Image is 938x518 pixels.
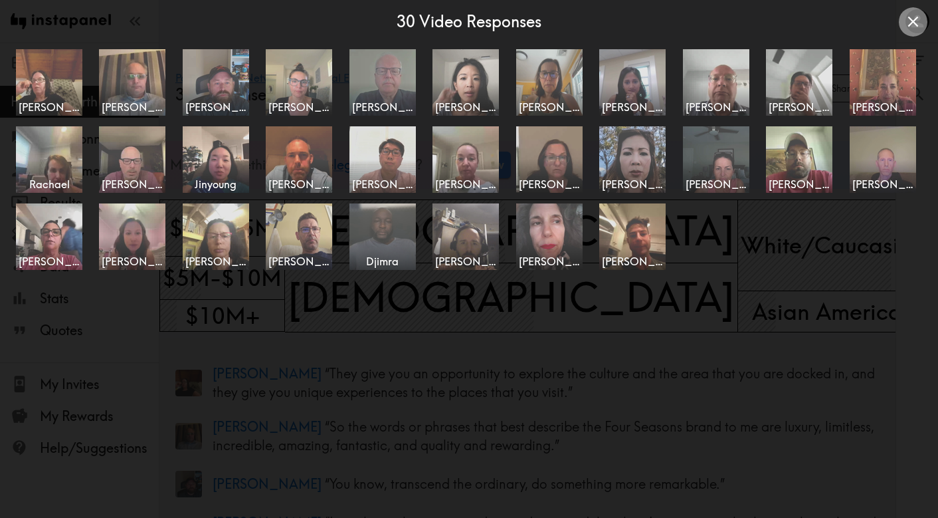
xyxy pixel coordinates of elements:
a: [PERSON_NAME] [683,49,755,116]
span: [PERSON_NAME] [268,100,329,114]
span: Rachael [19,177,80,192]
span: [PERSON_NAME] [102,254,163,269]
span: [PERSON_NAME] [602,254,663,269]
span: [PERSON_NAME] [769,177,830,192]
a: Djimra [349,203,422,270]
a: [PERSON_NAME] [183,203,255,270]
a: Jinyoung [183,126,255,193]
a: [PERSON_NAME] [349,49,422,116]
a: [PERSON_NAME] [266,203,338,270]
span: [PERSON_NAME] [519,254,580,269]
span: [PERSON_NAME] [852,100,913,114]
a: [PERSON_NAME] [683,126,755,193]
span: [PERSON_NAME] [102,100,163,114]
span: [PERSON_NAME] [769,100,830,114]
a: Rachael [16,126,88,193]
a: [PERSON_NAME] [99,49,171,116]
span: [PERSON_NAME] [102,177,163,192]
a: [PERSON_NAME] [16,49,88,116]
span: [PERSON_NAME] [435,177,496,192]
a: [PERSON_NAME] [516,203,589,270]
a: [PERSON_NAME] [266,126,338,193]
span: [PERSON_NAME] [352,100,413,114]
a: [PERSON_NAME] [16,203,88,270]
a: [PERSON_NAME] [432,126,505,193]
a: [PERSON_NAME] [766,49,838,116]
span: [PERSON_NAME] [435,254,496,269]
a: [PERSON_NAME] [266,49,338,116]
a: [PERSON_NAME] [599,49,672,116]
span: [PERSON_NAME] [602,100,663,114]
a: [PERSON_NAME] [850,49,922,116]
span: [PERSON_NAME] [19,100,80,114]
span: [PERSON_NAME] [519,177,580,192]
span: [PERSON_NAME] [686,100,747,114]
a: [PERSON_NAME] [599,126,672,193]
a: [PERSON_NAME] [850,126,922,193]
a: [PERSON_NAME] [99,203,171,270]
span: [PERSON_NAME] [852,177,913,192]
span: [PERSON_NAME] [19,254,80,269]
span: [PERSON_NAME] [602,177,663,192]
span: [PERSON_NAME] [268,254,329,269]
button: Close expanded view [899,7,927,36]
a: [PERSON_NAME] [432,203,505,270]
a: [PERSON_NAME] [183,49,255,116]
a: [PERSON_NAME] [99,126,171,193]
span: [PERSON_NAME] [686,177,747,192]
a: [PERSON_NAME] [599,203,672,270]
span: Djimra [352,254,413,269]
span: [PERSON_NAME] [435,100,496,114]
a: [PERSON_NAME] [516,126,589,193]
a: [PERSON_NAME] [349,126,422,193]
span: [PERSON_NAME] [268,177,329,192]
span: [PERSON_NAME] [519,100,580,114]
a: [PERSON_NAME] [766,126,838,193]
a: [PERSON_NAME] [432,49,505,116]
a: [PERSON_NAME] [516,49,589,116]
span: [PERSON_NAME] [185,100,246,114]
span: Jinyoung [185,177,246,192]
span: [PERSON_NAME] [352,177,413,192]
span: [PERSON_NAME] [185,254,246,269]
h4: 30 Video Responses [397,11,541,33]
